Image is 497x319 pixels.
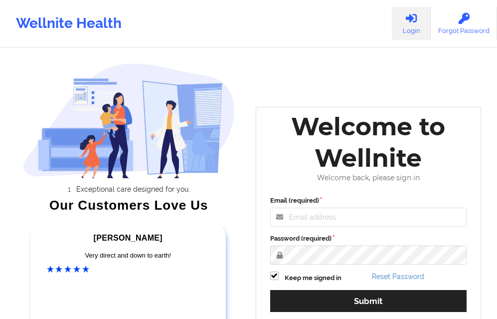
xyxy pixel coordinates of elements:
[32,185,235,193] li: Exceptional care designed for you.
[285,273,341,283] label: Keep me signed in
[431,7,497,40] a: Forgot Password
[270,196,467,206] label: Email (required)
[270,290,467,312] button: Submit
[270,234,467,244] label: Password (required)
[263,174,474,182] div: Welcome back, please sign in
[94,234,163,242] span: [PERSON_NAME]
[47,251,210,261] div: Very direct and down to earth!
[392,7,431,40] a: Login
[270,208,467,227] input: Email address
[263,111,474,174] div: Welcome to Wellnite
[23,200,235,210] div: Our Customers Love Us
[372,273,424,281] a: Reset Password
[23,63,235,178] img: wellnite-auth-hero_200.c722682e.png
